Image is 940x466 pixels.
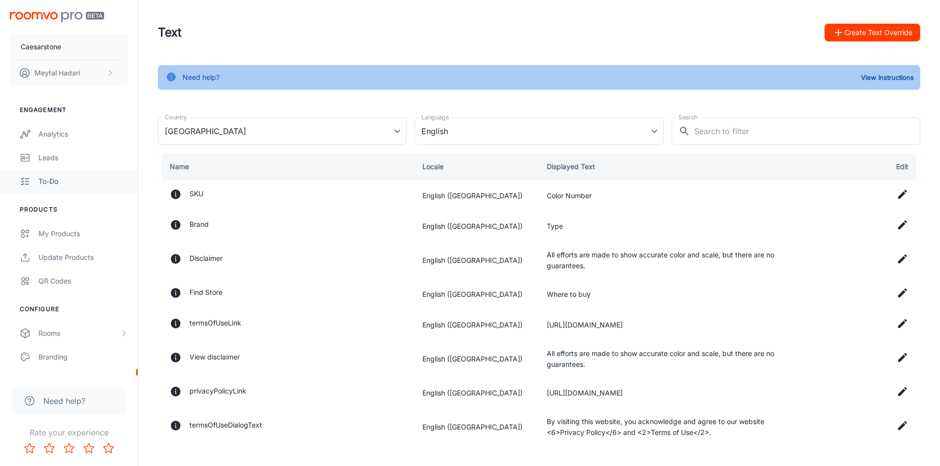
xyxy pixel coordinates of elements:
[170,219,182,231] svg: A type of product manufactured by a particular company under a particular name.
[189,253,223,268] p: Disclaimer
[43,395,85,407] span: Need help?
[539,279,795,310] td: Where to buy
[170,253,182,265] svg: Label title on disclaimer notification
[38,228,128,239] div: My Products
[10,60,128,86] button: Meytal Hadari
[99,438,118,458] button: Rate 5 star
[8,427,130,438] p: Rate your experience
[539,180,795,211] td: Color Number
[678,113,698,121] label: Search
[414,117,663,145] div: English
[20,438,39,458] button: Rate 1 star
[59,438,79,458] button: Rate 3 star
[539,408,795,446] td: By visiting this website, you acknowledge and agree to our website <6>Privacy Policy</6> and <2>T...
[38,252,128,263] div: Update Products
[10,12,104,22] img: Roomvo PRO Beta
[35,68,80,78] p: Meytal Hadari
[539,211,795,242] td: Type
[10,34,128,60] button: Caesarstone
[825,24,920,41] button: Create Text Override
[414,340,539,378] td: English ([GEOGRAPHIC_DATA])
[38,129,128,140] div: Analytics
[21,41,61,52] p: Caesarstone
[189,318,241,332] p: termsOfUseLink
[796,153,920,180] th: Edit
[694,117,920,145] input: Search to filter
[38,276,128,287] div: QR Codes
[414,211,539,242] td: English ([GEOGRAPHIC_DATA])
[414,180,539,211] td: English ([GEOGRAPHIC_DATA])
[183,68,220,87] div: Need help?
[158,153,414,180] th: Name
[170,352,182,363] svg: Message appearing in an alert snackbar that prompts the user to click on the snackbar to open a d...
[539,242,795,279] td: All efforts are made to show accurate color and scale, but there are no guarantees.
[170,420,182,431] svg: Disclaimer text that allow user to click and visit our terms of use and privacy policy pages. The...
[539,378,795,408] td: [URL][DOMAIN_NAME]
[170,287,182,299] svg: A button the user clicks on which redirects to a new page, allowing the user to find a retailer v...
[170,188,182,200] svg: SKU number
[170,318,182,329] svg: Vendor's custom link for Terms of Use.
[414,279,539,310] td: English ([GEOGRAPHIC_DATA])
[189,188,203,203] p: SKU
[158,24,182,41] h1: Text
[189,420,262,434] p: termsOfUseDialogText
[79,438,99,458] button: Rate 4 star
[38,375,128,386] div: Texts
[414,242,539,279] td: English ([GEOGRAPHIC_DATA])
[165,113,187,121] label: Country
[158,117,407,145] div: [GEOGRAPHIC_DATA]
[539,153,795,180] th: Displayed Text
[189,386,246,400] p: privacyPolicyLink
[539,310,795,340] td: [URL][DOMAIN_NAME]
[38,328,120,339] div: Rooms
[189,352,240,366] p: View disclaimer
[39,438,59,458] button: Rate 2 star
[189,287,223,302] p: Find Store
[859,70,916,85] button: View Instructions
[38,152,128,163] div: Leads
[414,310,539,340] td: English ([GEOGRAPHIC_DATA])
[38,352,128,362] div: Branding
[414,408,539,446] td: English ([GEOGRAPHIC_DATA])
[38,176,128,187] div: To-do
[170,386,182,397] svg: Vendor's custom link to their own Privacy Policy.
[414,153,539,180] th: Locale
[414,378,539,408] td: English ([GEOGRAPHIC_DATA])
[189,219,209,234] p: Brand
[421,113,449,121] label: Language
[539,340,795,378] td: All efforts are made to show accurate color and scale, but there are no guarantees.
